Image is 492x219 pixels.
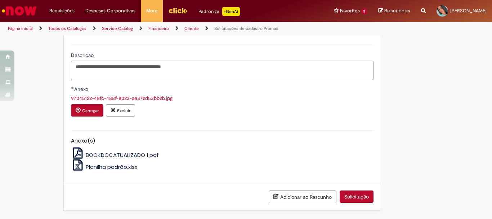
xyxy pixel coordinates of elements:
[117,108,130,114] small: Excluir
[102,26,133,31] a: Service Catalog
[85,7,135,14] span: Despesas Corporativas
[8,26,33,31] a: Página inicial
[86,163,137,171] span: Planilha padrão.xlsx
[146,7,157,14] span: More
[71,52,95,58] span: Descrição
[71,163,138,171] a: Planilha padrão.xlsx
[361,8,367,14] span: 2
[184,26,199,31] a: Cliente
[71,138,374,144] h5: Anexo(s)
[74,86,90,92] span: Anexo
[384,7,410,14] span: Rascunhos
[1,4,38,18] img: ServiceNow
[148,26,169,31] a: Financeiro
[71,95,173,101] a: Download de 97045122-48fc-488f-8023-ae372d53bb2b.jpg
[378,8,410,14] a: Rascunhos
[214,26,278,31] a: Solicitações de cadastro Promax
[222,7,240,16] p: +GenAi
[48,26,86,31] a: Todos os Catálogos
[450,8,487,14] span: [PERSON_NAME]
[71,151,159,159] a: BOOKDOCATUALIZADO 1.pdf
[49,7,75,14] span: Requisições
[168,5,188,16] img: click_logo_yellow_360x200.png
[340,7,360,14] span: Favoritos
[82,108,99,114] small: Carregar
[5,22,323,35] ul: Trilhas de página
[269,190,336,203] button: Adicionar ao Rascunho
[198,7,240,16] div: Padroniza
[71,86,74,89] span: Obrigatório Preenchido
[340,190,374,203] button: Solicitação
[71,61,374,80] textarea: Descrição
[86,151,159,159] span: BOOKDOCATUALIZADO 1.pdf
[106,104,135,117] button: Excluir anexo 97045122-48fc-488f-8023-ae372d53bb2b.jpg
[71,104,103,117] button: Carregar anexo de Anexo Required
